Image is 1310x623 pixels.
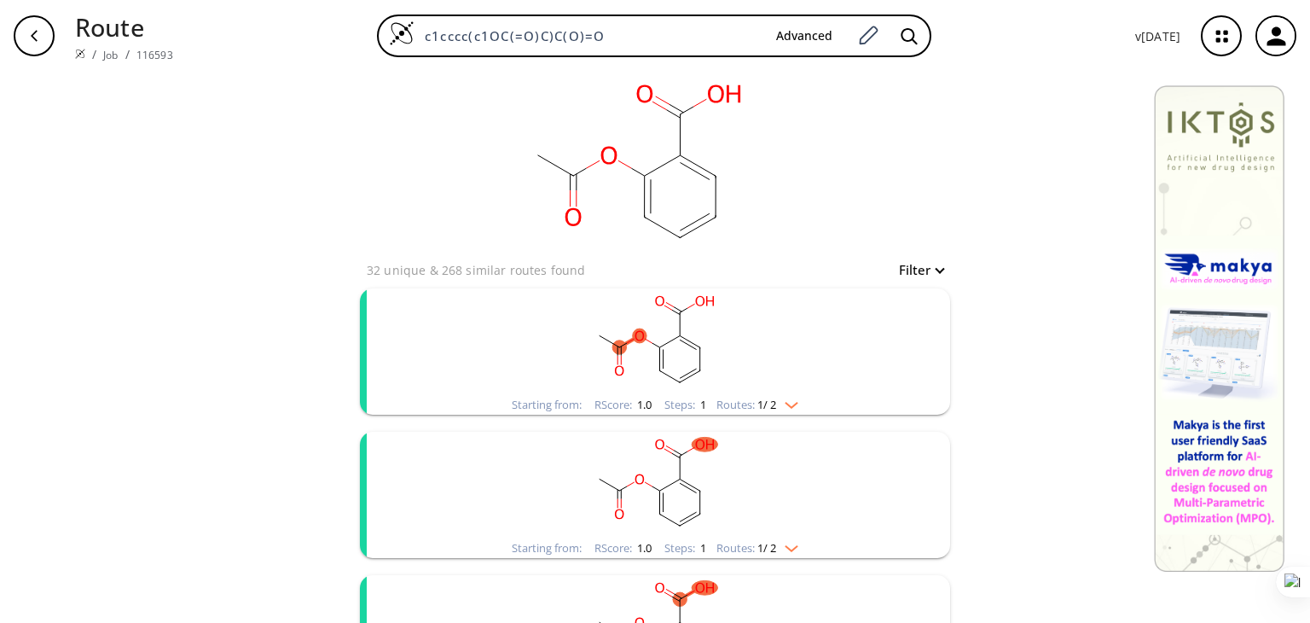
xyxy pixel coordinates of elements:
[92,45,96,63] li: /
[389,20,414,46] img: Logo Spaya
[433,288,877,395] svg: CC(=O)Oc1ccccc1C(=O)O
[1135,27,1180,45] p: v [DATE]
[136,48,173,62] a: 116593
[512,543,582,554] div: Starting from:
[75,49,85,59] img: Spaya logo
[776,539,798,552] img: Down
[664,399,706,410] div: Steps :
[367,261,585,279] p: 32 unique & 268 similar routes found
[512,399,582,410] div: Starting from:
[635,397,652,412] span: 1.0
[125,45,130,63] li: /
[776,395,798,409] img: Down
[466,72,807,259] svg: c1cccc(c1OC(=O)C)C(O)=O
[698,397,706,412] span: 1
[664,543,706,554] div: Steps :
[757,399,776,410] span: 1 / 2
[762,20,846,52] button: Advanced
[698,540,706,556] span: 1
[103,48,118,62] a: Job
[889,264,943,277] button: Filter
[716,543,798,554] div: Routes:
[757,543,776,554] span: 1 / 2
[414,27,762,44] input: Enter SMILES
[635,540,652,556] span: 1.0
[433,432,877,539] svg: CC(=O)Oc1ccccc1C(=O)O
[75,9,173,45] p: Route
[594,543,652,554] div: RScore :
[716,399,798,410] div: Routes:
[1154,85,1284,572] img: Banner
[594,399,652,410] div: RScore :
